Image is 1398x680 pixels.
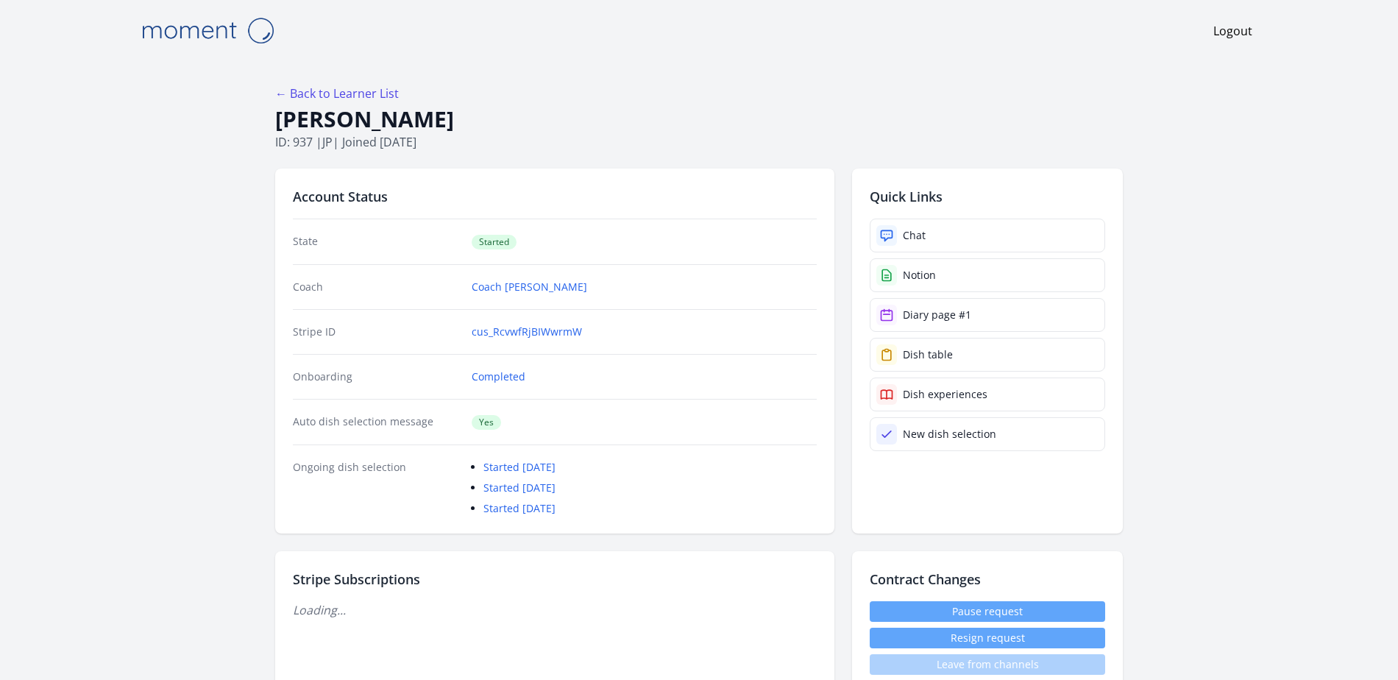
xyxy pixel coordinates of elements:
div: Dish experiences [903,387,987,402]
dt: Auto dish selection message [293,414,460,430]
a: Notion [870,258,1105,292]
span: Started [472,235,517,249]
span: Leave from channels [870,654,1105,675]
a: Pause request [870,601,1105,622]
a: Dish table [870,338,1105,372]
a: Completed [472,369,525,384]
dt: Onboarding [293,369,460,384]
div: Diary page #1 [903,308,971,322]
a: Dish experiences [870,378,1105,411]
a: ← Back to Learner List [275,85,399,102]
span: jp [322,134,333,150]
h2: Stripe Subscriptions [293,569,817,589]
a: cus_RcvwfRjBIWwrmW [472,325,582,339]
a: Logout [1213,22,1252,40]
h2: Account Status [293,186,817,207]
div: Chat [903,228,926,243]
a: Chat [870,219,1105,252]
div: Notion [903,268,936,283]
span: Yes [472,415,501,430]
div: Dish table [903,347,953,362]
a: Started [DATE] [483,501,556,515]
h1: [PERSON_NAME] [275,105,1123,133]
h2: Contract Changes [870,569,1105,589]
a: Started [DATE] [483,460,556,474]
dt: State [293,234,460,249]
a: New dish selection [870,417,1105,451]
dt: Coach [293,280,460,294]
p: ID: 937 | | Joined [DATE] [275,133,1123,151]
dt: Stripe ID [293,325,460,339]
a: Diary page #1 [870,298,1105,332]
div: New dish selection [903,427,996,442]
dt: Ongoing dish selection [293,460,460,516]
img: Moment [134,12,281,49]
p: Loading... [293,601,817,619]
h2: Quick Links [870,186,1105,207]
button: Resign request [870,628,1105,648]
a: Coach [PERSON_NAME] [472,280,587,294]
a: Started [DATE] [483,481,556,495]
